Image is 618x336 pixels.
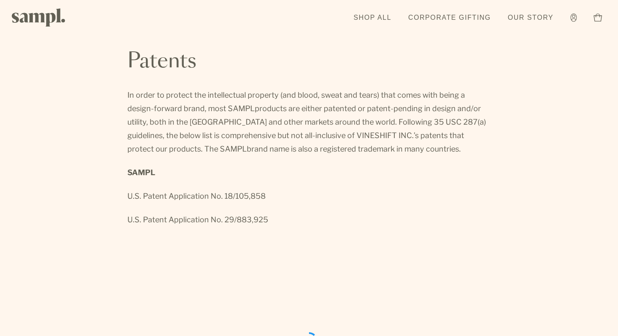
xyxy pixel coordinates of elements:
a: Our Story [504,8,558,27]
span: brand name is also a registered trademark in many countries. [247,144,461,153]
span: In order to protect the intellectual property (and blood, sweat and tears) that comes with being ... [127,91,465,113]
span: products are either patented or patent-pending in design and/or utility, both in the [GEOGRAPHIC_... [127,104,486,153]
h1: Patents [127,51,491,72]
span: U.S. Patent Application No. 29/883,925 [127,215,268,224]
b: SAMPL [127,168,155,177]
img: Sampl logo [12,8,66,27]
span: U.S. Patent Application No. 18/105,858 [127,192,266,200]
a: Corporate Gifting [404,8,495,27]
a: Shop All [349,8,396,27]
